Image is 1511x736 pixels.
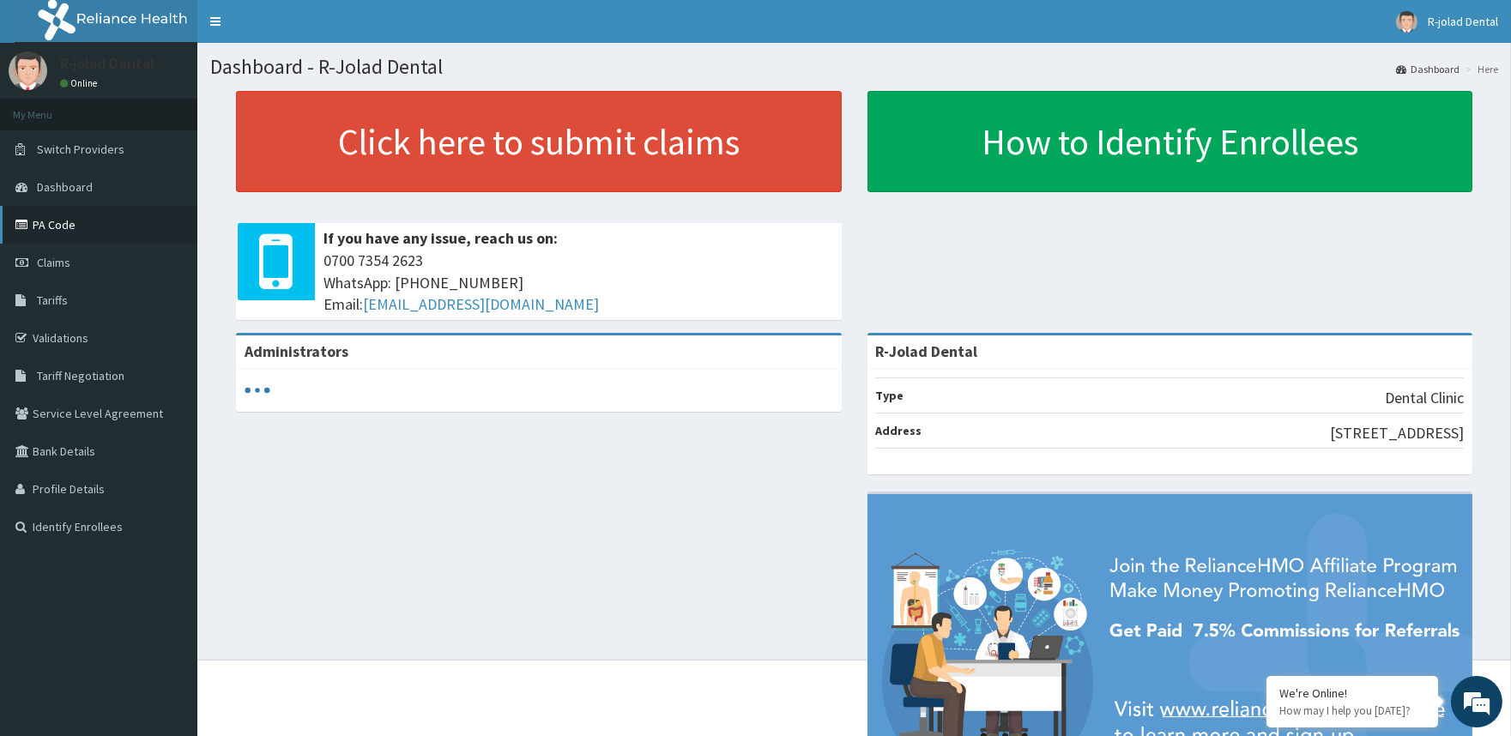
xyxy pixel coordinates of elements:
[37,179,93,195] span: Dashboard
[1279,685,1425,701] div: We're Online!
[876,341,978,361] strong: R-Jolad Dental
[1396,11,1417,33] img: User Image
[9,51,47,90] img: User Image
[37,255,70,270] span: Claims
[323,228,558,248] b: If you have any issue, reach us on:
[323,250,833,316] span: 0700 7354 2623 WhatsApp: [PHONE_NUMBER] Email:
[37,293,68,308] span: Tariffs
[60,77,101,89] a: Online
[1428,14,1498,29] span: R-jolad Dental
[210,56,1498,78] h1: Dashboard - R-Jolad Dental
[37,368,124,383] span: Tariff Negotiation
[1396,62,1460,76] a: Dashboard
[363,294,599,314] a: [EMAIL_ADDRESS][DOMAIN_NAME]
[60,56,154,71] p: R-jolad Dental
[876,388,904,403] b: Type
[236,91,842,192] a: Click here to submit claims
[245,341,348,361] b: Administrators
[876,423,922,438] b: Address
[867,91,1473,192] a: How to Identify Enrollees
[1330,422,1464,444] p: [STREET_ADDRESS]
[1461,62,1498,76] li: Here
[37,142,124,157] span: Switch Providers
[1279,703,1425,718] p: How may I help you today?
[1385,387,1464,409] p: Dental Clinic
[245,377,270,403] svg: audio-loading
